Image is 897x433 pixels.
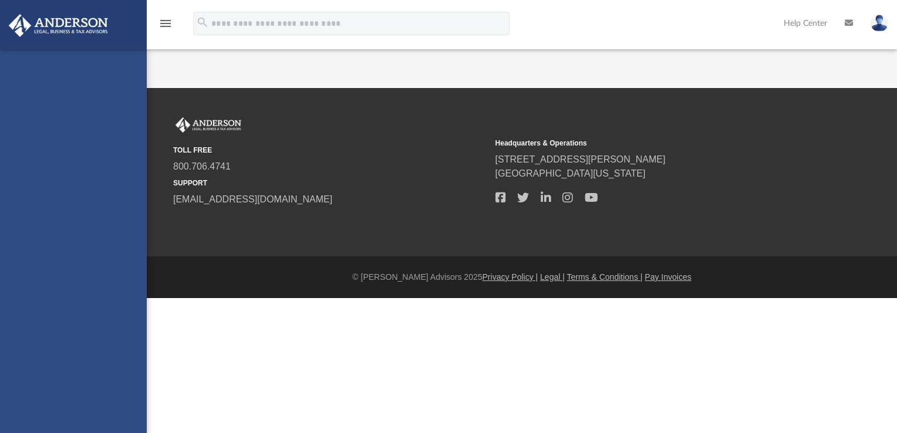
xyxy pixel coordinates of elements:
[540,272,565,282] a: Legal |
[567,272,643,282] a: Terms & Conditions |
[645,272,691,282] a: Pay Invoices
[483,272,538,282] a: Privacy Policy |
[5,14,112,37] img: Anderson Advisors Platinum Portal
[871,15,888,32] img: User Pic
[495,168,646,178] a: [GEOGRAPHIC_DATA][US_STATE]
[173,161,231,171] a: 800.706.4741
[173,178,487,188] small: SUPPORT
[173,145,487,155] small: TOLL FREE
[173,194,332,204] a: [EMAIL_ADDRESS][DOMAIN_NAME]
[159,16,173,31] i: menu
[495,138,810,148] small: Headquarters & Operations
[495,154,666,164] a: [STREET_ADDRESS][PERSON_NAME]
[196,16,209,29] i: search
[147,271,897,283] div: © [PERSON_NAME] Advisors 2025
[173,117,244,133] img: Anderson Advisors Platinum Portal
[159,22,173,31] a: menu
